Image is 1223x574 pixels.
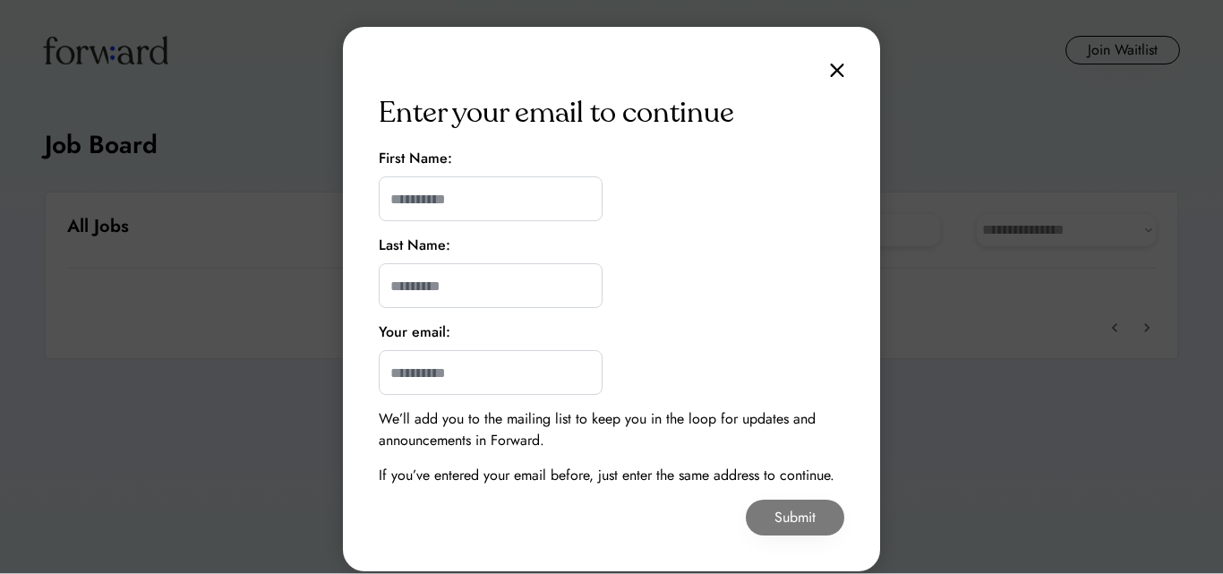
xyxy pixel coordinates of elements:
div: If you’ve entered your email before, just enter the same address to continue. [379,465,834,486]
div: First Name: [379,148,452,169]
div: Last Name: [379,235,450,256]
div: Your email: [379,321,450,343]
button: Submit [746,500,844,535]
div: Enter your email to continue [379,91,734,134]
div: We’ll add you to the mailing list to keep you in the loop for updates and announcements in Forward. [379,408,844,451]
img: close.svg [830,63,844,78]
